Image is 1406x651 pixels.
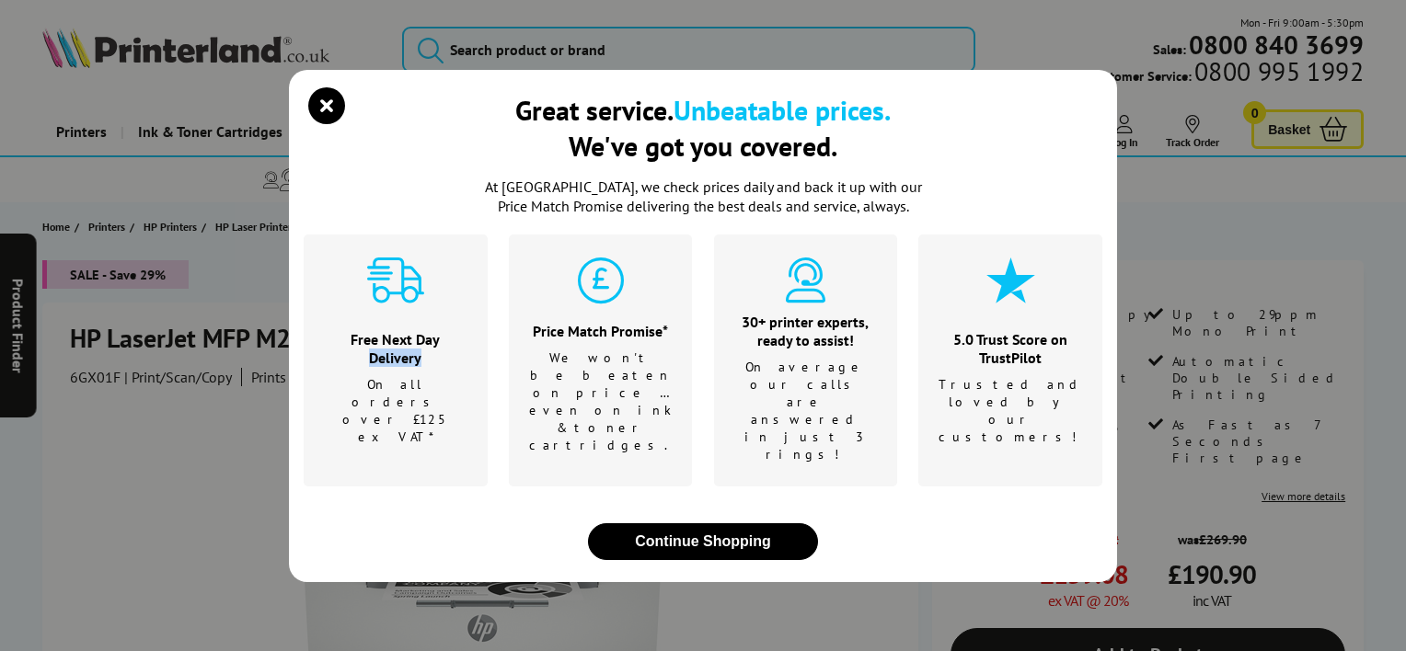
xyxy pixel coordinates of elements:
[529,349,673,454] p: We won't be beaten on price …even on ink & toner cartridges.
[939,330,1083,367] div: 5.0 Trust Score on TrustPilot
[939,376,1083,446] p: Trusted and loved by our customers!
[588,523,818,560] button: close modal
[737,359,875,463] p: On average our calls are answered in just 3 rings!
[327,376,465,446] p: On all orders over £125 ex VAT*
[515,92,891,164] div: Great service. We've got you covered.
[737,313,875,349] div: 30+ printer experts, ready to assist!
[529,322,673,340] div: Price Match Promise*
[327,330,465,367] div: Free Next Day Delivery
[473,177,933,216] p: At [GEOGRAPHIC_DATA], we check prices daily and back it up with our Price Match Promise deliverin...
[313,92,340,120] button: close modal
[674,92,891,128] b: Unbeatable prices.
